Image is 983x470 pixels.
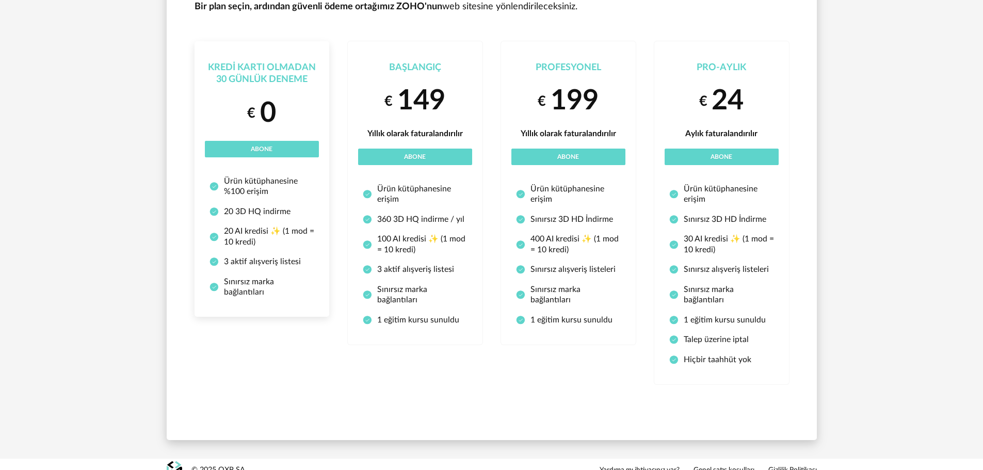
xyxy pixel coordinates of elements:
font: 1 eğitim kursu sunuldu [684,316,766,324]
button: Abone [511,149,625,165]
font: . [575,2,577,11]
font: 24 [712,87,744,115]
font: Sınırsız alışveriş listeleri [530,265,616,273]
font: 400 AI kredisi ✨ (1 mod = 10 kredi) [530,235,619,253]
font: Sınırsız alışveriş listeleri [684,265,769,273]
font: Profesyonel [536,63,601,72]
font: Sınırsız marka bağlantıları [530,285,581,304]
font: Sınırsız 3D HD İndirme [530,215,613,223]
button: Abone [358,149,472,165]
button: Abone [665,149,779,165]
font: Ürün kütüphanesine erişim [377,185,451,203]
font: Kredi kartı olmadan 30 günlük deneme [208,63,316,84]
font: Talep üzerine iptal [684,335,749,344]
font: Yıllık olarak faturalandırılır [521,129,616,138]
font: 149 [397,87,445,115]
font: 0 [260,100,276,127]
font: Başlangıç [389,63,441,72]
font: web sitesine yönlendirileceksiniz [442,2,575,11]
font: Sınırsız marka bağlantıları [377,285,427,304]
font: Sınırsız marka bağlantıları [224,278,274,296]
font: Abone [711,154,732,160]
font: 1 eğitim kursu sunuldu [377,316,459,324]
font: € [699,94,707,108]
font: € [538,94,546,108]
font: € [247,106,255,120]
font: Yıllık olarak faturalandırılır [367,129,463,138]
font: Sınırsız 3D HD İndirme [684,215,766,223]
font: Abone [557,154,579,160]
font: 3 aktif alışveriş listesi [224,257,301,266]
font: 199 [551,87,599,115]
font: Ürün kütüphanesine erişim [684,185,758,203]
font: Hiçbir taahhüt yok [684,355,751,364]
font: 20 3D HQ indirme [224,207,291,216]
font: € [384,94,393,108]
font: Sınırsız marka bağlantıları [684,285,734,304]
font: 20 AI kredisi ✨ (1 mod = 10 kredi) [224,227,314,246]
font: 100 AI kredisi ✨ (1 mod = 10 kredi) [377,235,465,253]
font: Abone [251,146,272,152]
font: 3 aktif alışveriş listesi [377,265,454,273]
font: Ürün kütüphanesine %100 erişim [224,177,298,196]
button: Abone [205,141,319,157]
font: Ürün kütüphanesine erişim [530,185,604,203]
font: Pro-Aylık [697,63,746,72]
font: Aylık faturalandırılır [685,129,758,138]
font: Bir plan seçin, ardından güvenli ödeme ortağımız ZOHO'nun [195,2,442,11]
font: Abone [404,154,426,160]
font: 360 3D HQ indirme / yıl [377,215,464,223]
font: 1 eğitim kursu sunuldu [530,316,613,324]
font: 30 AI kredisi ✨ (1 mod = 10 kredi) [684,235,774,253]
